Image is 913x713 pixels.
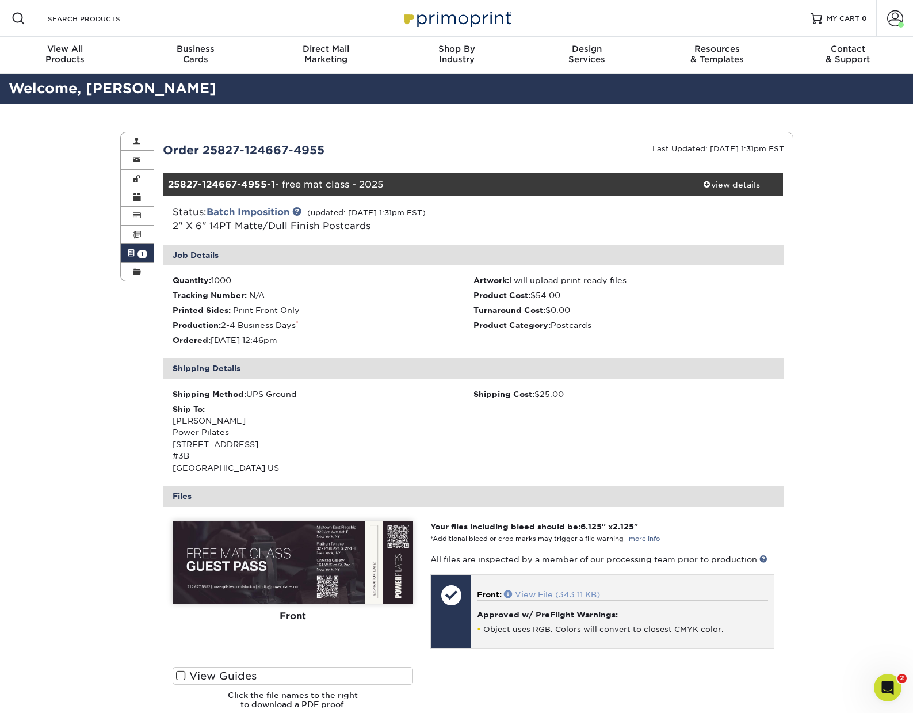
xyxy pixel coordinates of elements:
div: - free mat class - 2025 [163,173,680,196]
li: Postcards [473,319,774,331]
div: & Templates [652,44,783,64]
strong: Product Category: [473,321,551,330]
li: 1000 [173,274,473,286]
li: $0.00 [473,304,774,316]
div: Front [173,604,413,629]
span: N/A [249,291,265,300]
span: Print Front Only [233,306,300,315]
a: DesignServices [522,37,652,74]
strong: Ship To: [173,405,205,414]
small: *Additional bleed or crop marks may trigger a file warning – [430,535,660,543]
input: SEARCH PRODUCTS..... [47,12,159,25]
label: View Guides [173,667,413,685]
a: Batch Imposition [207,207,289,218]
div: Files [163,486,784,506]
div: Shipping Details [163,358,784,379]
span: Direct Mail [261,44,391,54]
p: All files are inspected by a member of our processing team prior to production. [430,554,774,565]
strong: Shipping Method: [173,390,246,399]
li: Object uses RGB. Colors will convert to closest CMYK color. [477,624,767,634]
a: Shop ByIndustry [391,37,522,74]
span: Resources [652,44,783,54]
strong: Production: [173,321,221,330]
span: Front: [477,590,502,599]
strong: Turnaround Cost: [473,306,545,315]
strong: Artwork: [473,276,509,285]
li: I will upload print ready files. [473,274,774,286]
strong: Ordered: [173,335,211,345]
strong: Tracking Number: [173,291,247,300]
div: [PERSON_NAME] Power Pilates [STREET_ADDRESS] #3B [GEOGRAPHIC_DATA] US [173,403,473,474]
span: 1 [137,250,147,258]
a: Direct MailMarketing [261,37,391,74]
span: 2 [897,674,907,683]
div: & Support [782,44,913,64]
strong: Product Cost: [473,291,530,300]
span: MY CART [827,14,859,24]
div: Status: [164,205,576,233]
a: BusinessCards [131,37,261,74]
span: Design [522,44,652,54]
a: view details [680,173,784,196]
strong: 25827-124667-4955-1 [168,179,275,190]
li: $54.00 [473,289,774,301]
a: more info [629,535,660,543]
div: Cards [131,44,261,64]
strong: Printed Sides: [173,306,231,315]
div: Job Details [163,245,784,265]
li: [DATE] 12:46pm [173,334,473,346]
span: Business [131,44,261,54]
div: $25.00 [473,388,774,400]
h4: Approved w/ PreFlight Warnings: [477,610,767,619]
div: Industry [391,44,522,64]
small: Last Updated: [DATE] 1:31pm EST [652,144,784,153]
span: 0 [862,14,867,22]
a: Resources& Templates [652,37,783,74]
a: View File (343.11 KB) [504,590,600,599]
a: 1 [121,244,154,262]
li: 2-4 Business Days [173,319,473,331]
div: Order 25827-124667-4955 [154,142,473,159]
div: UPS Ground [173,388,473,400]
small: (updated: [DATE] 1:31pm EST) [307,208,426,217]
a: 2" X 6" 14PT Matte/Dull Finish Postcards [173,220,370,231]
span: Contact [782,44,913,54]
strong: Quantity: [173,276,211,285]
span: 6.125 [580,522,602,531]
a: Contact& Support [782,37,913,74]
iframe: Intercom live chat [874,674,901,701]
div: Services [522,44,652,64]
div: view details [680,179,784,190]
span: 2.125 [613,522,634,531]
img: Primoprint [399,6,514,30]
strong: Shipping Cost: [473,390,534,399]
strong: Your files including bleed should be: " x " [430,522,638,531]
span: Shop By [391,44,522,54]
div: Marketing [261,44,391,64]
